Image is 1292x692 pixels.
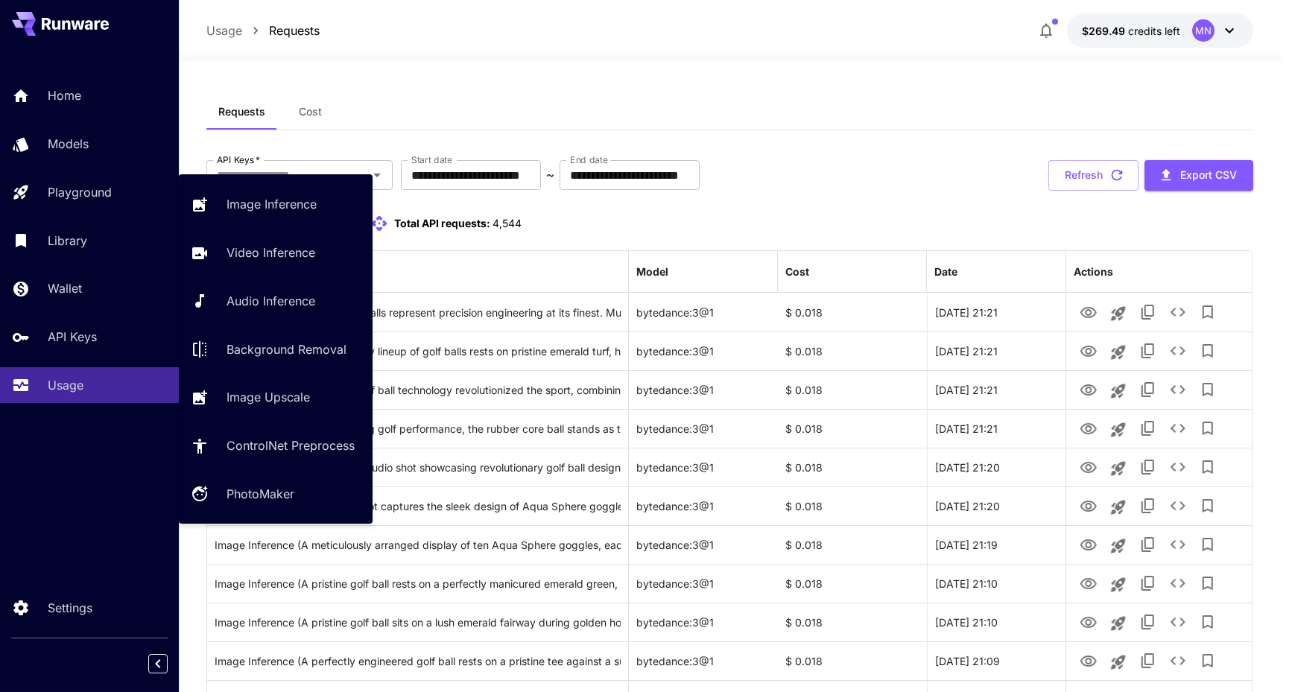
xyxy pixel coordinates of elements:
[48,232,87,250] p: Library
[179,331,373,367] a: Background Removal
[1103,454,1133,483] button: Launch in playground
[1133,413,1163,443] button: Copy TaskUUID
[927,331,1076,370] div: 26 Sep, 2025 21:21
[215,371,621,409] div: Click to copy prompt
[48,86,81,104] p: Home
[1082,23,1180,39] div: $269.48519
[1133,336,1163,366] button: Copy TaskUUID
[227,292,315,310] p: Audio Inference
[778,409,927,448] div: $ 0.018
[778,486,927,525] div: $ 0.018
[1103,299,1133,328] button: Launch in playground
[1193,452,1223,482] button: Add to library
[1074,374,1103,404] button: View
[227,485,294,503] p: PhotoMaker
[927,564,1076,603] div: 26 Sep, 2025 21:10
[927,641,1076,680] div: 26 Sep, 2025 21:09
[218,105,265,118] span: Requests
[1163,530,1193,559] button: See details
[1103,609,1133,638] button: Launch in playground
[1193,530,1223,559] button: Add to library
[629,641,778,680] div: bytedance:3@1
[215,603,621,641] div: Click to copy prompt
[927,486,1076,525] div: 26 Sep, 2025 21:20
[927,370,1076,409] div: 26 Sep, 2025 21:21
[179,476,373,512] a: PhotoMaker
[1133,568,1163,598] button: Copy TaskUUID
[1074,529,1103,559] button: View
[206,22,320,39] nav: breadcrumb
[1103,531,1133,561] button: Launch in playground
[927,448,1076,486] div: 26 Sep, 2025 21:20
[629,370,778,409] div: bytedance:3@1
[1193,297,1223,327] button: Add to library
[1163,297,1193,327] button: See details
[927,603,1076,641] div: 26 Sep, 2025 21:10
[1074,265,1113,278] div: Actions
[629,603,778,641] div: bytedance:3@1
[1163,336,1193,366] button: See details
[299,105,322,118] span: Cost
[1192,19,1215,42] div: MN
[1067,13,1253,48] button: $269.48519
[927,409,1076,448] div: 26 Sep, 2025 21:21
[411,153,452,166] label: Start date
[778,525,927,564] div: $ 0.018
[394,217,490,229] span: Total API requests:
[1074,606,1103,637] button: View
[159,650,179,677] div: Collapse sidebar
[1103,492,1133,522] button: Launch in playground
[778,293,927,331] div: $ 0.018
[217,153,260,166] label: API Keys
[179,186,373,223] a: Image Inference
[1193,607,1223,637] button: Add to library
[629,564,778,603] div: bytedance:3@1
[1133,530,1163,559] button: Copy TaskUUID
[570,153,607,166] label: End date
[215,642,621,680] div: Click to copy prompt
[629,409,778,448] div: bytedance:3@1
[629,486,778,525] div: bytedance:3@1
[1074,335,1103,366] button: View
[48,328,97,346] p: API Keys
[546,166,554,184] p: ~
[778,370,927,409] div: $ 0.018
[215,526,621,564] div: Click to copy prompt
[1193,336,1223,366] button: Add to library
[367,165,387,185] button: Open
[48,135,89,153] p: Models
[227,244,315,261] p: Video Inference
[778,448,927,486] div: $ 0.018
[215,487,621,525] div: Click to copy prompt
[1133,646,1163,676] button: Copy TaskUUID
[778,603,927,641] div: $ 0.018
[215,410,621,448] div: Click to copy prompt
[1163,452,1193,482] button: See details
[1048,160,1139,191] button: Refresh
[629,525,778,564] div: bytedance:3@1
[148,654,168,673] button: Collapse sidebar
[1074,451,1103,482] button: View
[1193,413,1223,443] button: Add to library
[629,448,778,486] div: bytedance:3@1
[927,525,1076,564] div: 26 Sep, 2025 21:19
[1193,491,1223,521] button: Add to library
[629,293,778,331] div: bytedance:3@1
[48,183,112,201] p: Playground
[1103,337,1133,367] button: Launch in playground
[1163,491,1193,521] button: See details
[179,283,373,320] a: Audio Inference
[1193,568,1223,598] button: Add to library
[1103,647,1133,677] button: Launch in playground
[227,195,317,213] p: Image Inference
[1163,607,1193,637] button: See details
[48,279,82,297] p: Wallet
[215,332,621,370] div: Click to copy prompt
[269,22,320,39] p: Requests
[179,428,373,464] a: ControlNet Preprocess
[636,265,668,278] div: Model
[778,641,927,680] div: $ 0.018
[179,379,373,416] a: Image Upscale
[934,265,957,278] div: Date
[778,331,927,370] div: $ 0.018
